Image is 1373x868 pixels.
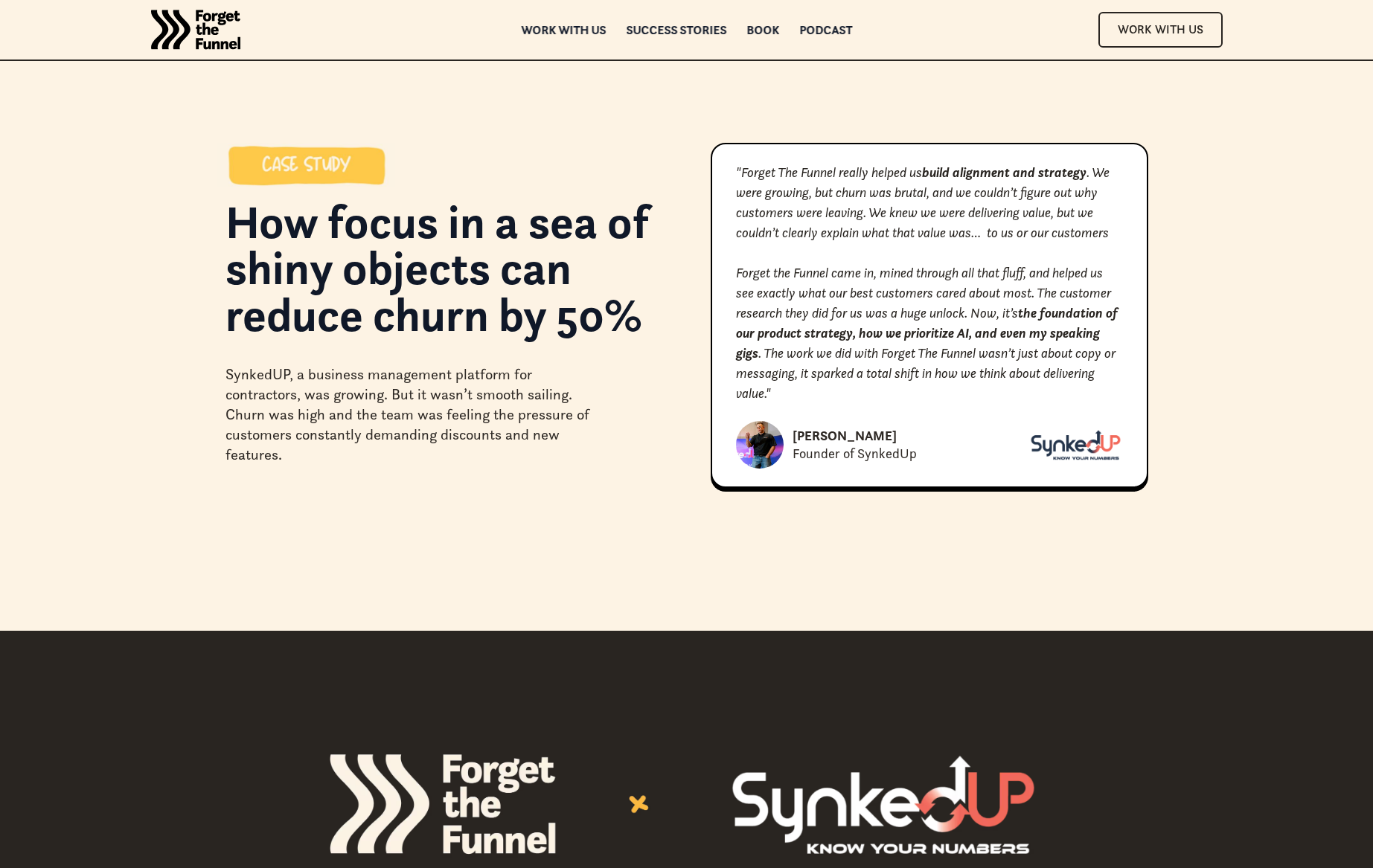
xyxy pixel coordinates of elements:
[736,344,1116,402] em: . The work we did with Forget The Funnel wasn’t just about copy or messaging, it sparked a total ...
[225,364,598,465] div: SynkedUP, a business management platform for contractors, was growing. But it wasn’t smooth saili...
[626,25,726,35] a: Success Stories
[793,427,897,445] div: [PERSON_NAME]
[736,304,1118,361] em: the foundation of our product strategy, how we prioritize AI, and even my speaking gigs
[736,164,922,181] em: "Forget The Funnel really helped us
[922,164,1086,181] em: build alignment and strategy
[793,445,917,463] div: Founder of SynkedUp
[225,199,663,353] h1: How focus in a sea of shiny objects can reduce churn by 50%
[746,25,779,35] a: Book
[1098,12,1223,47] a: Work With Us
[799,25,852,35] a: Podcast
[521,25,606,35] a: Work with us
